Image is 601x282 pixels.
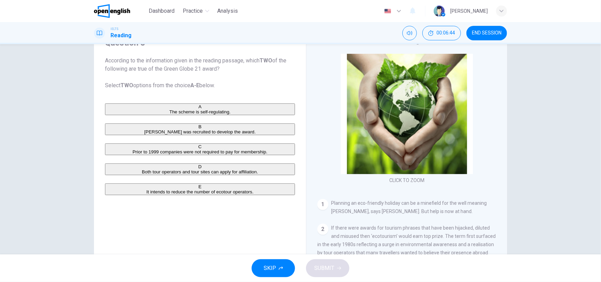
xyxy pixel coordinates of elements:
span: Planning an eco-friendly holiday can be a minefield for the well meaning [PERSON_NAME], says [PER... [331,200,487,214]
b: A-E [190,82,199,89]
button: Dashboard [146,5,178,17]
span: IELTS [110,27,118,31]
span: Both tour operators and tour sites can apply for affiliation. [142,169,258,174]
span: Practice [183,7,203,15]
div: A [106,104,294,109]
button: Analysis [215,5,241,17]
div: E [106,184,294,189]
div: [PERSON_NAME] [450,7,488,15]
a: OpenEnglish logo [94,4,146,18]
span: It intends to reduce the number of ecotour operators. [146,189,253,194]
b: TWO [120,82,133,89]
div: Mute [402,26,417,40]
div: C [106,144,294,149]
span: Prior to 1999 companies were not required to pay for membership. [133,149,267,154]
img: Profile picture [434,6,445,17]
button: Practice [180,5,212,17]
button: 00:06:44 [422,26,461,40]
div: B [106,124,294,129]
span: SKIP [264,263,276,273]
img: OpenEnglish logo [94,4,130,18]
div: 2 [317,224,328,235]
div: D [106,164,294,169]
img: en [383,9,392,14]
span: Dashboard [149,7,175,15]
button: SKIP [252,259,295,277]
button: AThe scheme is self-regulating. [105,103,295,115]
button: DBoth tour operators and tour sites can apply for affiliation. [105,163,295,175]
span: Analysis [218,7,238,15]
button: END SESSION [466,26,507,40]
b: TWO [260,57,272,64]
span: According to the information given in the reading passage, which of the following are true of the... [105,57,295,90]
div: 1 [317,199,328,210]
span: END SESSION [472,30,502,36]
button: B[PERSON_NAME] was recruited to develop the award. [105,123,295,135]
h1: Reading [110,31,131,40]
div: Hide [422,26,461,40]
span: The scheme is self-regulating. [169,109,231,114]
span: [PERSON_NAME] was recruited to develop the award. [144,129,256,134]
button: EIt intends to reduce the number of ecotour operators. [105,183,295,195]
span: If there were awards for tourism phrases that have been hijacked, diluted and misused then ‘ecoto... [317,225,496,272]
button: CPrior to 1999 companies were not required to pay for membership. [105,143,295,155]
span: 00:06:44 [436,30,455,36]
